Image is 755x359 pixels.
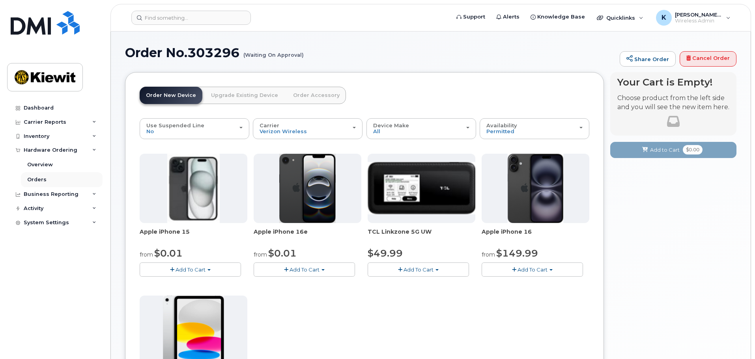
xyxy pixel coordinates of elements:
[140,251,153,258] small: from
[243,46,304,58] small: (Waiting On Approval)
[176,266,206,273] span: Add To Cart
[508,154,563,223] img: iphone_16_plus.png
[480,118,589,139] button: Availability Permitted
[518,266,548,273] span: Add To Cart
[368,262,469,276] button: Add To Cart
[482,262,583,276] button: Add To Cart
[617,77,729,87] h4: Your Cart is Empty!
[368,228,475,244] div: TCL Linkzone 5G UW
[617,94,729,112] p: Choose product from the left side and you will see the new item here.
[279,154,336,223] img: iphone16e.png
[146,122,204,128] span: Use Suspended Line
[254,262,355,276] button: Add To Cart
[268,247,297,259] span: $0.01
[254,228,361,244] div: Apple iPhone 16e
[683,145,703,154] span: $0.00
[253,118,363,139] button: Carrier Verizon Wireless
[482,251,495,258] small: from
[486,122,517,128] span: Availability
[140,87,202,104] a: Order New Device
[373,128,380,134] span: All
[366,118,476,139] button: Device Make All
[287,87,346,104] a: Order Accessory
[680,51,736,67] a: Cancel Order
[610,142,736,158] button: Add to Cart $0.00
[140,118,249,139] button: Use Suspended Line No
[205,87,284,104] a: Upgrade Existing Device
[368,162,475,214] img: linkzone5g.png
[154,247,183,259] span: $0.01
[482,228,589,244] div: Apple iPhone 16
[146,128,154,134] span: No
[404,266,434,273] span: Add To Cart
[140,228,247,244] div: Apple iPhone 15
[721,325,749,353] iframe: Messenger Launcher
[125,46,616,60] h1: Order No.303296
[620,51,676,67] a: Share Order
[496,247,538,259] span: $149.99
[167,154,220,223] img: iphone15.jpg
[650,146,680,154] span: Add to Cart
[254,251,267,258] small: from
[260,128,307,134] span: Verizon Wireless
[373,122,409,128] span: Device Make
[486,128,514,134] span: Permitted
[260,122,279,128] span: Carrier
[368,247,403,259] span: $49.99
[140,262,241,276] button: Add To Cart
[290,266,320,273] span: Add To Cart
